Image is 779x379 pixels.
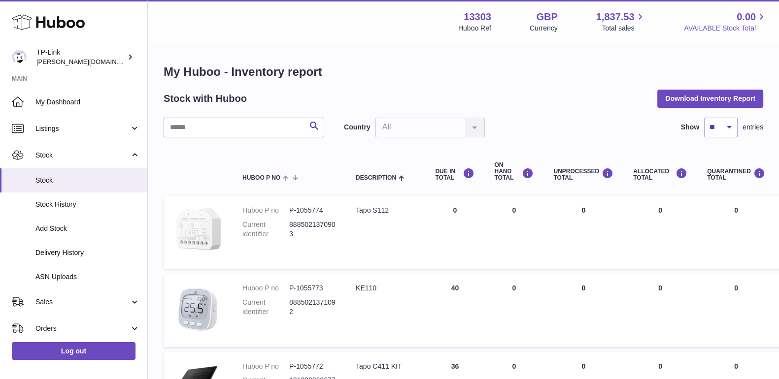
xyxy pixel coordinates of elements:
[681,123,699,132] label: Show
[458,24,491,33] div: Huboo Ref
[242,175,280,181] span: Huboo P no
[536,10,557,24] strong: GBP
[164,92,247,105] h2: Stock with Huboo
[35,97,140,107] span: My Dashboard
[737,10,756,24] span: 0.00
[173,284,223,335] img: product image
[289,284,336,293] dd: P-1055773
[35,324,130,333] span: Orders
[242,220,289,239] dt: Current identifier
[633,168,687,181] div: ALLOCATED Total
[734,362,738,370] span: 0
[464,10,491,24] strong: 13303
[356,175,396,181] span: Description
[734,284,738,292] span: 0
[543,274,623,347] td: 0
[623,274,697,347] td: 0
[657,90,763,107] button: Download Inventory Report
[35,224,140,233] span: Add Stock
[484,274,543,347] td: 0
[596,10,646,33] a: 1,837.53 Total sales
[12,342,135,360] a: Log out
[35,176,140,185] span: Stock
[684,10,767,33] a: 0.00 AVAILABLE Stock Total
[35,124,130,133] span: Listings
[435,168,474,181] div: DUE IN TOTAL
[743,123,763,132] span: entries
[530,24,558,33] div: Currency
[242,284,289,293] dt: Huboo P no
[164,64,763,80] h1: My Huboo - Inventory report
[494,162,534,182] div: ON HAND Total
[289,206,336,215] dd: P-1055774
[543,196,623,269] td: 0
[553,168,613,181] div: UNPROCESSED Total
[12,50,27,64] img: susie.li@tp-link.com
[602,24,645,33] span: Total sales
[596,10,635,24] span: 1,837.53
[289,220,336,239] dd: 8885021370903
[425,196,484,269] td: 0
[289,362,336,371] dd: P-1055772
[707,168,765,181] div: QUARANTINED Total
[356,362,415,371] div: Tapo C411 KIT
[734,206,738,214] span: 0
[35,272,140,282] span: ASN Uploads
[356,284,415,293] div: KE110
[289,298,336,316] dd: 8885021371092
[36,48,125,66] div: TP-Link
[35,151,130,160] span: Stock
[35,297,130,307] span: Sales
[35,200,140,209] span: Stock History
[242,362,289,371] dt: Huboo P no
[356,206,415,215] div: Tapo S112
[242,206,289,215] dt: Huboo P no
[344,123,371,132] label: Country
[36,58,249,65] span: [PERSON_NAME][DOMAIN_NAME][EMAIL_ADDRESS][DOMAIN_NAME]
[242,298,289,316] dt: Current identifier
[623,196,697,269] td: 0
[684,24,767,33] span: AVAILABLE Stock Total
[35,248,140,257] span: Delivery History
[484,196,543,269] td: 0
[425,274,484,347] td: 40
[173,206,223,256] img: product image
